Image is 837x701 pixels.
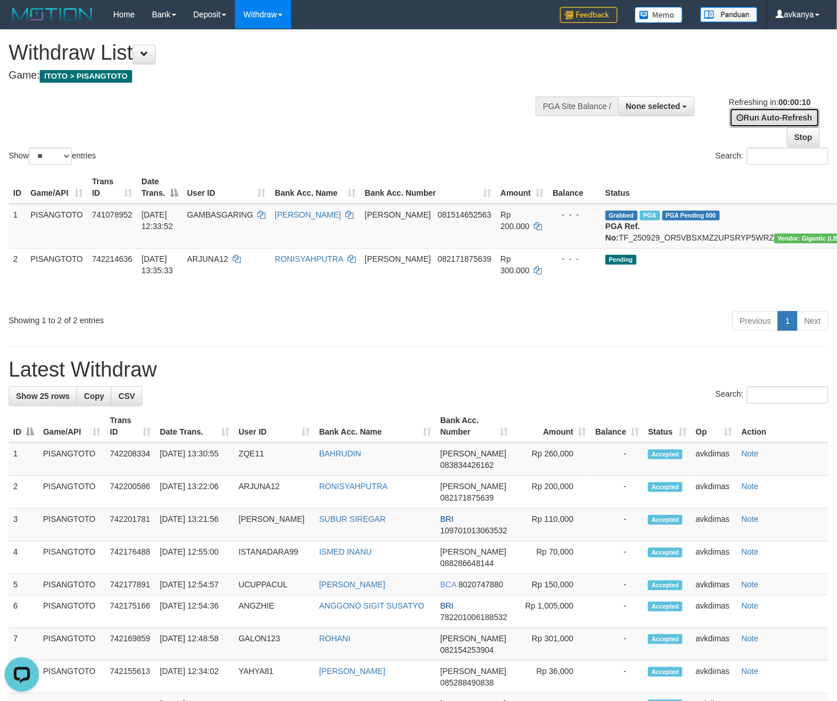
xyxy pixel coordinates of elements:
button: None selected [618,96,695,116]
a: Note [742,667,759,676]
td: - [591,443,643,476]
a: CSV [111,386,142,406]
td: Rp 1,005,000 [512,595,591,628]
td: ANGZHIE [234,595,314,628]
th: User ID: activate to sort column ascending [183,171,271,204]
td: 7 [9,628,38,661]
input: Search: [747,386,828,404]
a: ISMED INANU [319,547,372,556]
td: 2 [9,476,38,509]
td: Rp 110,000 [512,509,591,541]
a: Next [797,311,828,331]
td: [DATE] 12:34:02 [155,661,234,694]
span: Copy 085288490838 to clipboard [440,678,493,687]
td: PISANGTOTO [26,204,87,249]
a: SUBUR SIREGAR [319,514,386,524]
input: Search: [747,148,828,165]
td: 4 [9,541,38,574]
td: UCUPPACUL [234,574,314,595]
span: Copy 8020747880 to clipboard [458,580,503,589]
td: avkdimas [691,509,737,541]
td: avkdimas [691,628,737,661]
td: 2 [9,248,26,307]
th: ID [9,171,26,204]
span: Rp 300.000 [500,254,530,275]
td: 6 [9,595,38,628]
span: Rp 200.000 [500,210,530,231]
span: Copy 782201006188532 to clipboard [440,613,507,622]
span: Copy 088286648144 to clipboard [440,559,493,568]
a: Note [742,547,759,556]
td: [DATE] 13:22:06 [155,476,234,509]
span: [PERSON_NAME] [365,210,431,219]
td: 742201781 [105,509,155,541]
div: - - - [553,253,596,265]
span: Marked by avkdimas [640,211,660,220]
td: Rp 70,000 [512,541,591,574]
td: 742208334 [105,443,155,476]
img: Button%20Memo.svg [635,7,683,23]
span: Copy 083834426162 to clipboard [440,460,493,470]
td: PISANGTOTO [38,443,105,476]
div: - - - [553,209,596,220]
th: Bank Acc. Name: activate to sort column ascending [271,171,361,204]
th: Game/API: activate to sort column ascending [26,171,87,204]
a: Copy [76,386,111,406]
h1: Withdraw List [9,41,546,64]
span: 742214636 [92,254,132,264]
span: Accepted [648,602,682,611]
span: ITOTO > PISANGTOTO [40,70,132,83]
td: - [591,476,643,509]
span: Accepted [648,450,682,459]
span: 741078952 [92,210,132,219]
label: Search: [716,148,828,165]
td: 1 [9,443,38,476]
td: ZQE11 [234,443,314,476]
td: PISANGTOTO [38,476,105,509]
a: RONISYAHPUTRA [319,482,388,491]
th: Action [737,410,828,443]
span: None selected [626,102,680,111]
td: - [591,541,643,574]
span: [DATE] 12:33:52 [141,210,173,231]
a: Note [742,634,759,643]
button: Open LiveChat chat widget [5,5,39,39]
span: ARJUNA12 [187,254,229,264]
b: PGA Ref. No: [605,222,640,242]
td: [DATE] 12:54:36 [155,595,234,628]
span: Copy 109701013063532 to clipboard [440,526,507,535]
span: PGA Pending [662,211,720,220]
span: [DATE] 13:35:33 [141,254,173,275]
a: Previous [732,311,778,331]
img: MOTION_logo.png [9,6,96,23]
th: Balance: activate to sort column ascending [591,410,643,443]
th: Trans ID: activate to sort column ascending [105,410,155,443]
a: [PERSON_NAME] [319,667,385,676]
a: ANGGONO SIGIT SUSATYO [319,601,425,610]
span: Accepted [648,548,682,557]
span: [PERSON_NAME] [440,547,506,556]
th: User ID: activate to sort column ascending [234,410,314,443]
td: [DATE] 12:54:57 [155,574,234,595]
td: PISANGTOTO [38,541,105,574]
td: YAHYA81 [234,661,314,694]
th: Bank Acc. Name: activate to sort column ascending [315,410,436,443]
a: Note [742,601,759,610]
a: [PERSON_NAME] [275,210,341,219]
td: Rp 150,000 [512,574,591,595]
span: BCA [440,580,456,589]
td: [DATE] 13:30:55 [155,443,234,476]
th: Bank Acc. Number: activate to sort column ascending [435,410,512,443]
span: Accepted [648,580,682,590]
td: PISANGTOTO [38,595,105,628]
a: Stop [787,127,820,147]
td: 3 [9,509,38,541]
span: [PERSON_NAME] [440,634,506,643]
td: Rp 260,000 [512,443,591,476]
td: 742176488 [105,541,155,574]
td: [DATE] 12:48:58 [155,628,234,661]
td: 742169859 [105,628,155,661]
td: avkdimas [691,595,737,628]
select: Showentries [29,148,72,165]
td: - [591,595,643,628]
